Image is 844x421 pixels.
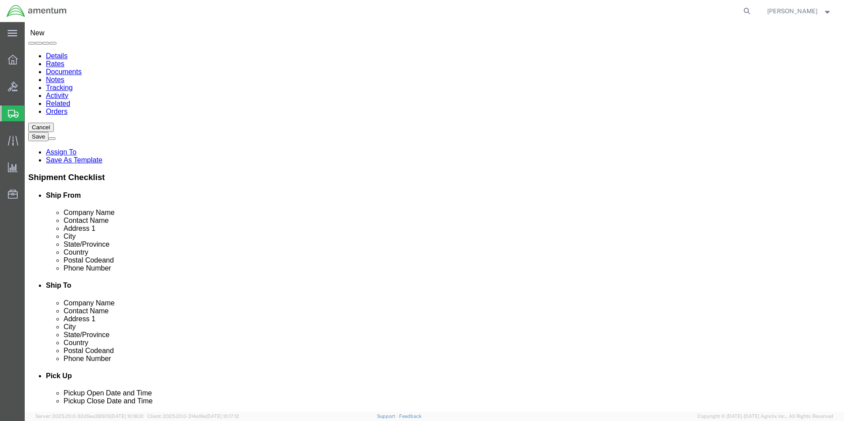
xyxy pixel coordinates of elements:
a: Support [377,413,399,419]
iframe: FS Legacy Container [25,22,844,412]
button: [PERSON_NAME] [767,6,832,16]
img: logo [6,4,67,18]
span: [DATE] 10:17:12 [206,413,239,419]
span: Copyright © [DATE]-[DATE] Agistix Inc., All Rights Reserved [697,413,833,420]
span: [DATE] 10:18:31 [110,413,143,419]
a: Feedback [399,413,422,419]
span: Client: 2025.20.0-314a16e [147,413,239,419]
span: ALISON GODOY [767,6,818,16]
span: Server: 2025.20.0-32d5ea39505 [35,413,143,419]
